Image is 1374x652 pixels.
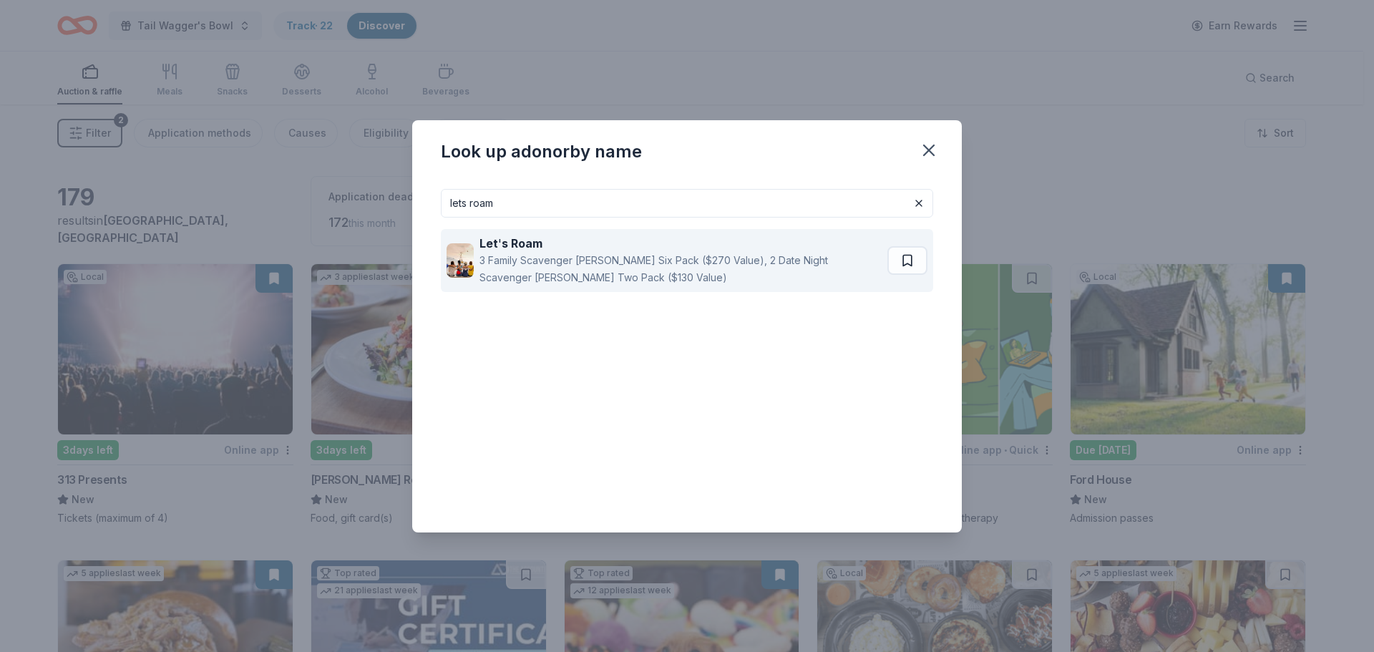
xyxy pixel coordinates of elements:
input: Search [441,189,933,218]
strong: s Roam [502,236,542,250]
strong: Let [479,236,498,250]
div: ' [479,235,882,252]
div: 3 Family Scavenger [PERSON_NAME] Six Pack ($270 Value), 2 Date Night Scavenger [PERSON_NAME] Two ... [479,252,882,286]
img: Image for Let's Roam [447,243,474,278]
div: Look up a donor by name [441,140,642,163]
